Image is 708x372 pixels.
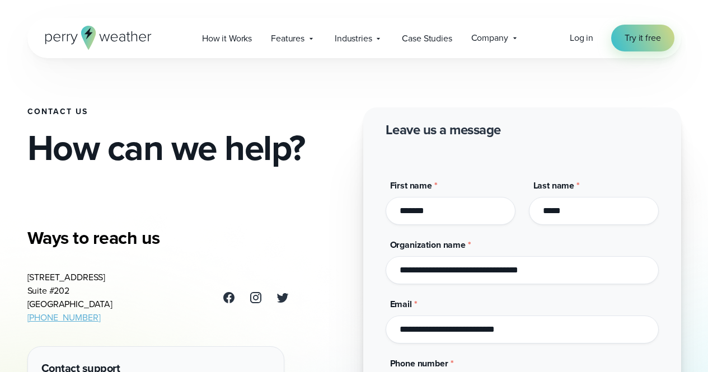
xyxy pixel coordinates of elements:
address: [STREET_ADDRESS] Suite #202 [GEOGRAPHIC_DATA] [27,271,112,324]
a: Case Studies [392,27,461,50]
span: Organization name [390,238,466,251]
span: Last name [533,179,575,192]
a: How it Works [193,27,261,50]
span: Company [471,31,508,45]
span: Log in [570,31,593,44]
h2: Leave us a message [386,121,501,139]
span: Industries [335,32,372,45]
a: Try it free [611,25,674,51]
h2: How can we help? [27,130,345,166]
h3: Ways to reach us [27,227,289,249]
a: Log in [570,31,593,45]
span: Email [390,298,412,310]
span: Try it free [625,31,660,45]
span: Features [271,32,304,45]
span: Case Studies [402,32,452,45]
span: How it Works [202,32,252,45]
a: [PHONE_NUMBER] [27,311,101,324]
span: Phone number [390,357,448,370]
h1: Contact Us [27,107,345,116]
span: First name [390,179,432,192]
